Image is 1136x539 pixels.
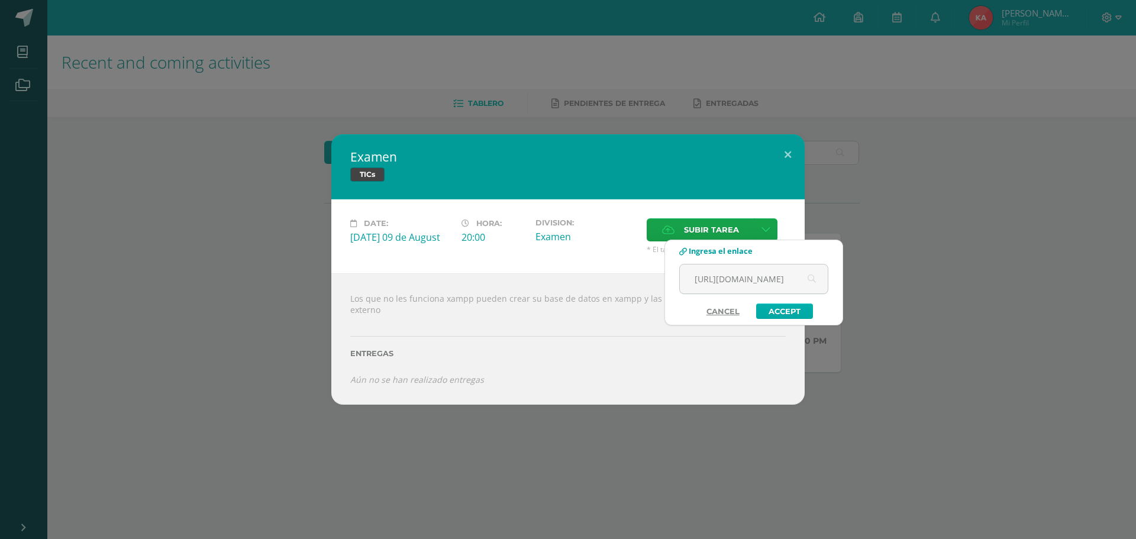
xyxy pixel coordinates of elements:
[350,349,786,358] label: Entregas
[331,273,805,404] div: Los que no les funciona xampp pueden crear su base de datos en xampp y las consultas en un docume...
[756,304,813,319] a: Accept
[689,246,753,256] span: Ingresa el enlace
[647,244,786,254] span: * El tamaño máximo permitido es 50 MB
[535,218,637,227] label: Division:
[350,231,452,244] div: [DATE] 09 de August
[364,219,388,228] span: Date:
[680,264,828,293] input: Ej. www.google.com
[535,230,637,243] div: Examen
[350,149,786,165] h2: Examen
[476,219,502,228] span: Hora:
[350,167,385,182] span: TICs
[771,134,805,175] button: Close (Esc)
[350,374,484,385] i: Aún no se han realizado entregas
[461,231,526,244] div: 20:00
[684,219,739,241] span: Subir tarea
[695,304,751,319] a: Cancel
